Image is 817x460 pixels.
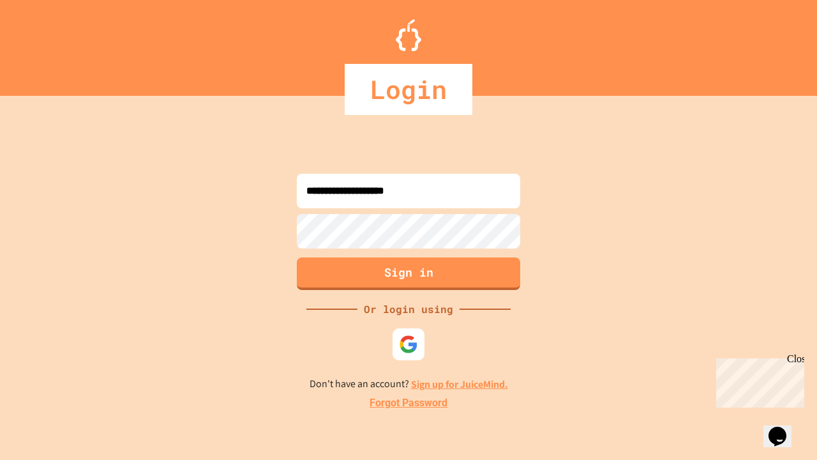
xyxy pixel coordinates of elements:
div: Or login using [357,302,460,317]
a: Sign up for JuiceMind. [411,378,508,391]
iframe: chat widget [763,409,804,447]
img: google-icon.svg [399,335,418,354]
button: Sign in [297,257,520,290]
div: Login [345,64,472,115]
p: Don't have an account? [310,376,508,392]
img: Logo.svg [396,19,421,51]
a: Forgot Password [370,395,447,411]
div: Chat with us now!Close [5,5,88,81]
iframe: chat widget [711,353,804,408]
